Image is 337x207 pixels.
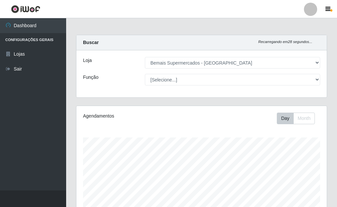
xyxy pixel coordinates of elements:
label: Função [83,74,99,81]
div: Agendamentos [83,113,176,120]
strong: Buscar [83,40,99,45]
i: Recarregando em 28 segundos... [258,40,312,44]
div: Toolbar with button groups [277,113,320,124]
img: CoreUI Logo [11,5,40,13]
button: Month [293,113,315,124]
div: First group [277,113,315,124]
label: Loja [83,57,92,64]
button: Day [277,113,294,124]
